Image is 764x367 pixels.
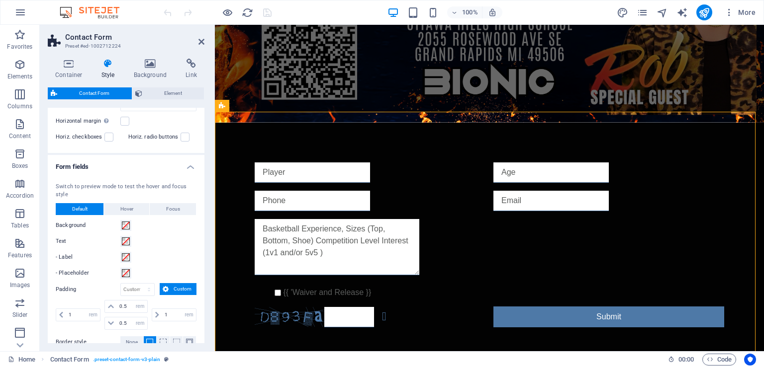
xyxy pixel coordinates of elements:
[657,7,668,18] i: Navigator
[150,203,196,215] button: Focus
[94,59,126,79] h4: Style
[221,6,233,18] button: Click here to leave preview mode and continue editing
[698,7,710,18] i: Publish
[8,251,32,259] p: Features
[637,7,648,18] i: Pages (Ctrl+Alt+S)
[104,203,149,215] button: Hover
[462,6,478,18] h6: 100%
[56,203,103,215] button: Default
[72,203,88,215] span: Default
[48,155,204,173] h4: Form fields
[56,284,120,295] label: Padding
[657,6,668,18] button: navigator
[56,115,120,127] label: Horizontal margin
[10,281,30,289] p: Images
[279,138,394,158] input: Age
[617,7,628,18] i: Design (Ctrl+Alt+Y)
[48,87,132,99] button: Contact Form
[40,166,155,186] input: Phone
[65,33,204,42] h2: Contact Form
[12,162,28,170] p: Boxes
[617,6,629,18] button: design
[164,357,169,362] i: This element is a customizable preset
[744,354,756,366] button: Usercentrics
[128,131,181,143] label: Horiz. radio buttons
[7,102,32,110] p: Columns
[56,267,120,279] label: - Placeholder
[120,336,143,348] button: None
[172,283,193,295] span: Custom
[707,354,732,366] span: Code
[126,336,138,348] span: None
[9,132,31,140] p: Content
[48,59,94,79] h4: Container
[160,283,196,295] button: Custom
[8,354,35,366] a: Click to cancel selection. Double-click to open Pages
[637,6,649,18] button: pages
[56,183,196,199] div: Switch to preview mode to test the hover and focus style
[696,4,712,20] button: publish
[242,7,253,18] i: Reload page
[720,4,760,20] button: More
[702,354,736,366] button: Code
[6,192,34,200] p: Accordion
[11,221,29,229] p: Tables
[132,87,204,99] button: Element
[676,6,688,18] button: text_generator
[668,354,694,366] h6: Session time
[65,42,185,51] h3: Preset #ed-1002712224
[12,311,28,319] p: Slider
[57,6,132,18] img: Editor Logo
[678,354,694,366] span: 00 00
[279,166,394,186] input: Email
[7,43,32,51] p: Favorites
[93,354,161,366] span: . preset-contact-form-v3-plain
[676,7,688,18] i: AI Writer
[40,138,155,158] input: Player
[56,235,120,247] label: Text
[166,203,180,215] span: Focus
[685,356,687,363] span: :
[56,251,120,263] label: - Label
[56,336,120,348] label: Border style
[126,59,179,79] h4: Background
[50,354,169,366] nav: breadcrumb
[241,6,253,18] button: reload
[7,73,33,80] p: Elements
[447,6,482,18] button: 100%
[724,7,756,17] span: More
[120,203,133,215] span: Hover
[50,354,89,366] span: Click to select. Double-click to edit
[178,59,204,79] h4: Link
[56,220,120,231] label: Background
[56,131,104,143] label: Horiz. checkboxes
[60,87,129,99] span: Contact Form
[145,87,201,99] span: Element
